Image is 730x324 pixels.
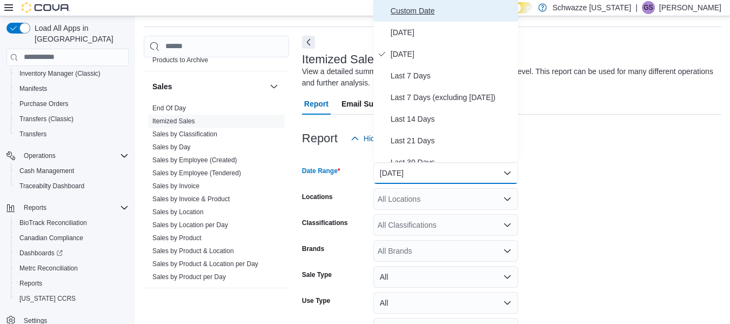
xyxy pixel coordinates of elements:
p: Schwazze [US_STATE] [552,1,631,14]
span: Sales by Product & Location [152,247,234,255]
label: Sale Type [302,270,332,279]
a: Purchase Orders [15,97,73,110]
button: Traceabilty Dashboard [11,178,133,194]
a: Sales by Classification [152,130,217,138]
button: [DATE] [373,162,518,184]
input: Dark Mode [510,2,533,14]
span: GS [644,1,653,14]
label: Use Type [302,296,330,305]
div: Gulzar Sayall [642,1,655,14]
button: All [373,292,518,314]
span: Transfers [19,130,46,138]
button: BioTrack Reconciliation [11,215,133,230]
a: End Of Day [152,104,186,112]
span: Sales by Product per Day [152,273,226,281]
span: Cash Management [19,167,74,175]
span: Metrc Reconciliation [15,262,129,275]
a: Sales by Invoice [152,182,199,190]
span: Canadian Compliance [15,232,129,244]
p: | [635,1,638,14]
span: Manifests [19,84,47,93]
span: BioTrack Reconciliation [19,219,87,227]
a: Metrc Reconciliation [15,262,82,275]
a: Sales by Employee (Created) [152,156,237,164]
span: Traceabilty Dashboard [19,182,84,190]
span: Sales by Product & Location per Day [152,260,258,268]
span: Reports [15,277,129,290]
a: [US_STATE] CCRS [15,292,80,305]
button: Transfers (Classic) [11,111,133,127]
div: View a detailed summary of products sold down to the package level. This report can be used for m... [302,66,716,89]
a: Itemized Sales [152,117,195,125]
span: Dashboards [15,247,129,260]
span: Inventory Manager (Classic) [15,67,129,80]
button: Inventory Manager (Classic) [11,66,133,81]
a: Sales by Product & Location per Day [152,260,258,268]
span: Report [304,93,329,115]
a: Sales by Day [152,143,191,151]
span: [US_STATE] CCRS [19,294,76,303]
a: Sales by Product per Day [152,273,226,281]
span: Manifests [15,82,129,95]
span: Last 7 Days [391,69,514,82]
button: Operations [19,149,60,162]
button: Purchase Orders [11,96,133,111]
button: Manifests [11,81,133,96]
span: Dashboards [19,249,63,257]
button: Operations [2,148,133,163]
a: Sales by Invoice & Product [152,195,230,203]
span: Sales by Location per Day [152,221,228,229]
span: Reports [19,201,129,214]
a: Dashboards [11,246,133,261]
button: [US_STATE] CCRS [11,291,133,306]
a: Inventory Manager (Classic) [15,67,105,80]
h3: Itemized Sales [302,53,380,66]
button: Transfers [11,127,133,142]
span: Reports [24,203,46,212]
button: Hide Parameters [346,128,425,149]
button: Reports [2,200,133,215]
span: Metrc Reconciliation [19,264,78,273]
span: Purchase Orders [15,97,129,110]
span: Canadian Compliance [19,234,83,242]
span: BioTrack Reconciliation [15,216,129,229]
span: Transfers [15,128,129,141]
button: Open list of options [503,221,512,229]
img: Cova [22,2,70,13]
span: Reports [19,279,42,288]
span: Transfers (Classic) [19,115,73,123]
button: Taxes [152,298,265,309]
a: Reports [15,277,46,290]
a: Sales by Employee (Tendered) [152,169,241,177]
button: Next [302,36,315,49]
button: Cash Management [11,163,133,178]
label: Brands [302,244,324,253]
label: Date Range [302,167,340,175]
span: Purchase Orders [19,100,69,108]
a: Canadian Compliance [15,232,88,244]
button: Reports [11,276,133,291]
label: Classifications [302,219,348,227]
span: Last 30 Days [391,156,514,169]
span: Custom Date [391,4,514,17]
span: Inventory Manager (Classic) [19,69,101,78]
a: Transfers (Classic) [15,113,78,125]
a: Products to Archive [152,56,208,64]
span: Email Subscription [341,93,410,115]
a: Sales by Product [152,234,202,242]
h3: Report [302,132,338,145]
h3: Taxes [152,298,173,309]
button: Sales [152,81,265,92]
span: Sales by Product [152,234,202,242]
a: Sales by Location [152,208,204,216]
span: Hide Parameters [364,133,420,144]
span: Operations [19,149,129,162]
